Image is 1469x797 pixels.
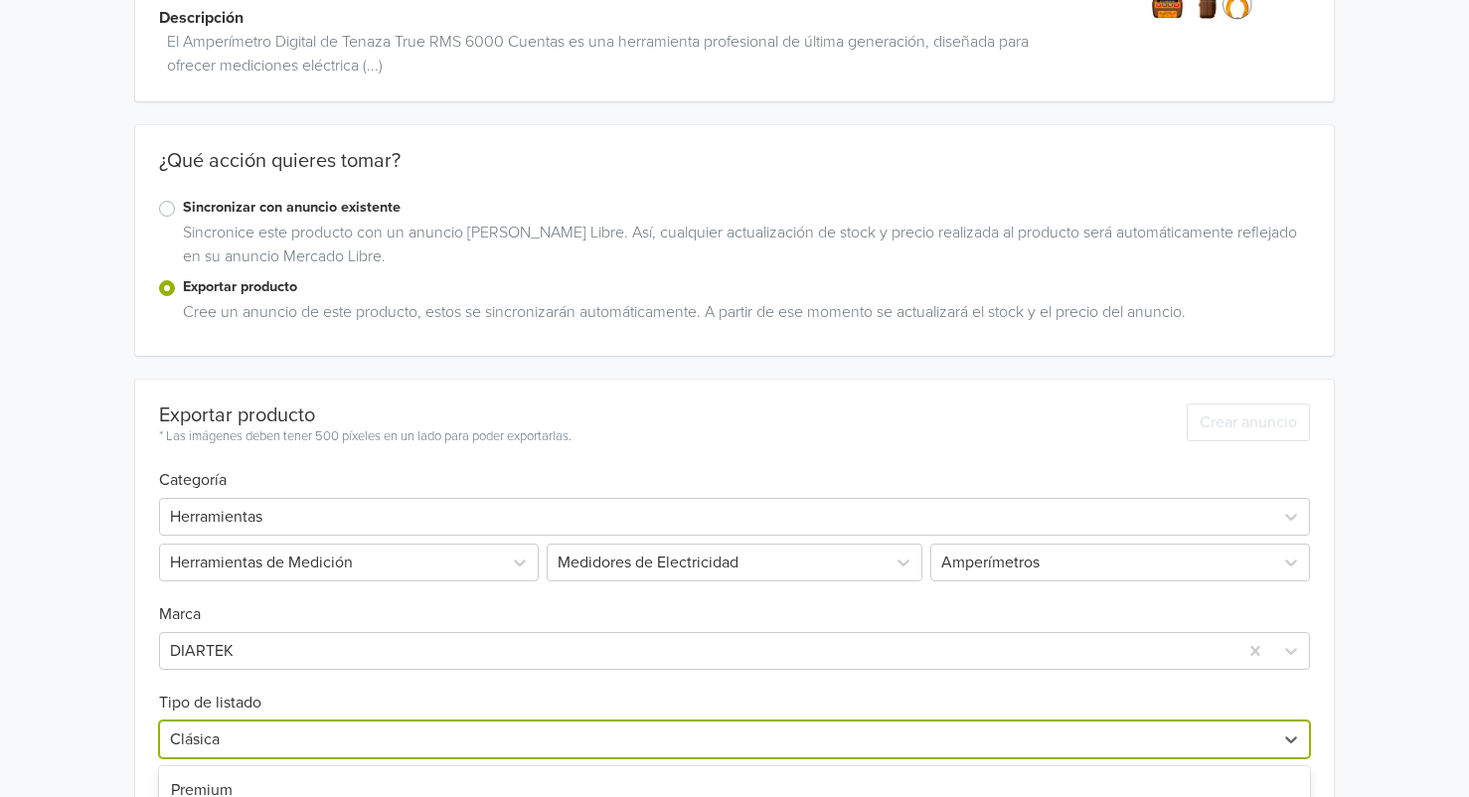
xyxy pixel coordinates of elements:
div: ¿Qué acción quieres tomar? [135,149,1335,197]
div: Cree un anuncio de este producto, estos se sincronizarán automáticamente. A partir de ese momento... [175,300,1311,332]
h6: Categoría [159,447,1311,490]
h6: Marca [159,581,1311,624]
div: * Las imágenes deben tener 500 píxeles en un lado para poder exportarlas. [159,427,571,447]
label: Sincronizar con anuncio existente [183,197,1311,219]
div: Sincronice este producto con un anuncio [PERSON_NAME] Libre. Así, cualquier actualización de stoc... [175,221,1311,276]
span: Descripción [159,6,244,30]
button: Crear anuncio [1187,403,1310,441]
label: Exportar producto [183,276,1311,298]
div: Exportar producto [159,403,571,427]
span: El Amperímetro Digital de Tenaza True RMS 6000 Cuentas es una herramienta profesional de última g... [167,30,1059,78]
h6: Tipo de listado [159,670,1311,713]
